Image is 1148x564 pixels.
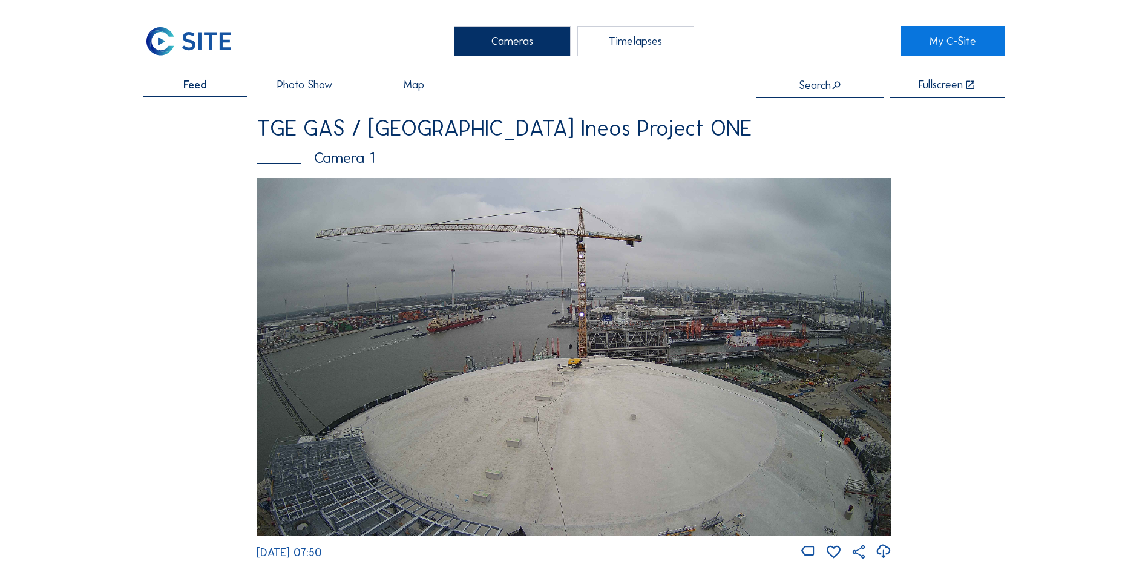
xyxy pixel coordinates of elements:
[257,117,891,139] div: TGE GAS / [GEOGRAPHIC_DATA] Ineos Project ONE
[257,178,891,535] img: Image
[901,26,1005,56] a: My C-Site
[143,26,234,56] img: C-SITE Logo
[404,79,424,90] span: Map
[919,79,963,91] div: Fullscreen
[577,26,694,56] div: Timelapses
[277,79,332,90] span: Photo Show
[143,26,247,56] a: C-SITE Logo
[257,150,891,165] div: Camera 1
[454,26,571,56] div: Cameras
[257,546,322,559] span: [DATE] 07:50
[183,79,207,90] span: Feed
